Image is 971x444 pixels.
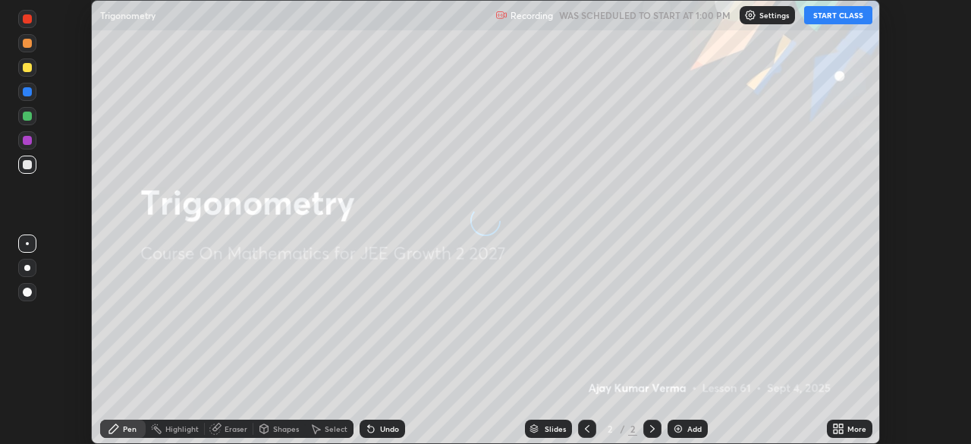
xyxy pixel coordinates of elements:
p: Trigonometry [100,9,156,21]
div: / [621,424,625,433]
div: Pen [123,425,137,433]
div: 2 [628,422,637,436]
button: START CLASS [804,6,872,24]
div: Eraser [225,425,247,433]
img: class-settings-icons [744,9,756,21]
div: Add [687,425,702,433]
div: More [847,425,866,433]
div: Slides [545,425,566,433]
img: add-slide-button [672,423,684,435]
p: Settings [759,11,789,19]
div: 2 [602,424,617,433]
img: recording.375f2c34.svg [495,9,507,21]
p: Recording [511,10,553,21]
div: Highlight [165,425,199,433]
div: Shapes [273,425,299,433]
div: Select [325,425,347,433]
div: Undo [380,425,399,433]
h5: WAS SCHEDULED TO START AT 1:00 PM [559,8,731,22]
